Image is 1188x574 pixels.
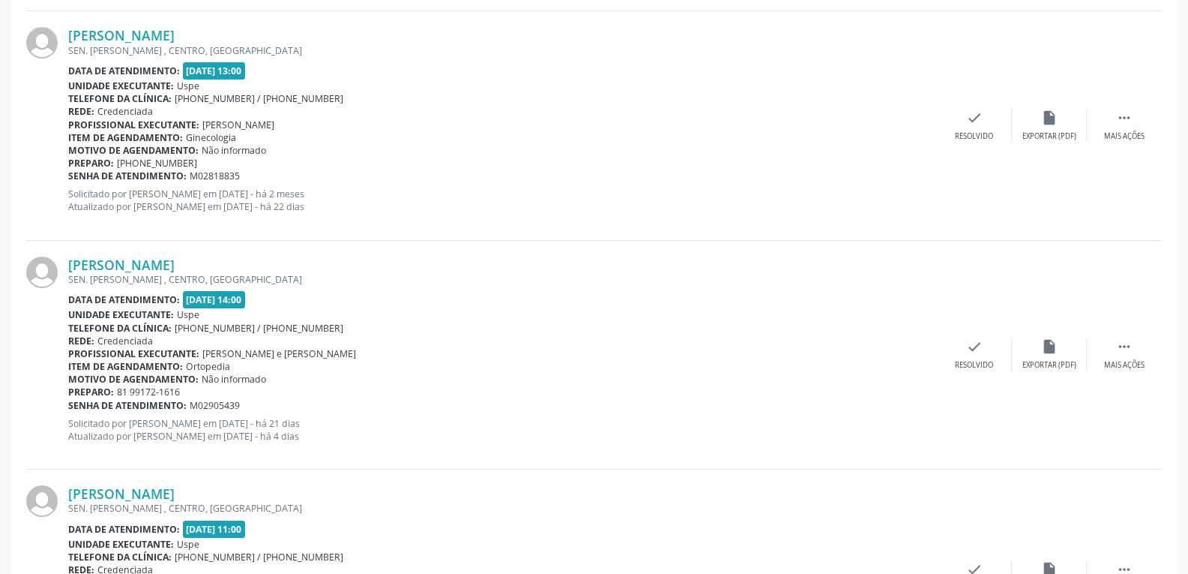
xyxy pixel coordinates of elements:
b: Data de atendimento: [68,523,180,536]
p: Solicitado por [PERSON_NAME] em [DATE] - há 2 meses Atualizado por [PERSON_NAME] em [DATE] - há 2... [68,188,937,213]
span: Uspe [177,80,199,92]
img: img [26,27,58,59]
span: Ginecologia [186,131,236,144]
div: SEN. [PERSON_NAME] , CENTRO, [GEOGRAPHIC_DATA] [68,44,937,57]
b: Rede: [68,335,94,347]
span: [PHONE_NUMBER] [117,157,197,170]
div: Mais ações [1104,131,1145,142]
b: Telefone da clínica: [68,551,172,563]
div: Resolvido [955,360,993,371]
i:  [1116,110,1133,126]
b: Profissional executante: [68,119,199,131]
span: Uspe [177,538,199,551]
b: Unidade executante: [68,308,174,321]
b: Unidade executante: [68,80,174,92]
span: [DATE] 14:00 [183,291,246,308]
span: [PHONE_NUMBER] / [PHONE_NUMBER] [175,322,343,335]
div: Exportar (PDF) [1022,360,1076,371]
b: Preparo: [68,157,114,170]
i: check [966,110,983,126]
div: Mais ações [1104,360,1145,371]
b: Motivo de agendamento: [68,373,199,386]
b: Profissional executante: [68,347,199,360]
span: Uspe [177,308,199,321]
b: Item de agendamento: [68,131,183,144]
p: Solicitado por [PERSON_NAME] em [DATE] - há 21 dias Atualizado por [PERSON_NAME] em [DATE] - há 4... [68,417,937,443]
span: Não informado [202,144,266,157]
b: Telefone da clínica: [68,322,172,335]
span: M02905439 [190,399,240,412]
span: Credenciada [97,105,153,118]
i: insert_drive_file [1041,338,1058,355]
span: [DATE] 11:00 [183,521,246,538]
b: Preparo: [68,386,114,398]
div: SEN. [PERSON_NAME] , CENTRO, [GEOGRAPHIC_DATA] [68,273,937,286]
b: Rede: [68,105,94,118]
div: Exportar (PDF) [1022,131,1076,142]
span: Credenciada [97,335,153,347]
span: [PERSON_NAME] e [PERSON_NAME] [202,347,356,360]
span: [DATE] 13:00 [183,62,246,80]
span: [PHONE_NUMBER] / [PHONE_NUMBER] [175,92,343,105]
span: [PERSON_NAME] [202,119,274,131]
b: Telefone da clínica: [68,92,172,105]
span: M02818835 [190,170,240,182]
b: Senha de atendimento: [68,170,187,182]
b: Motivo de agendamento: [68,144,199,157]
b: Senha de atendimento: [68,399,187,412]
b: Data de atendimento: [68,65,180,77]
a: [PERSON_NAME] [68,27,175,44]
div: SEN. [PERSON_NAME] , CENTRO, [GEOGRAPHIC_DATA] [68,502,937,515]
span: 81 99172-1616 [117,386,180,398]
div: Resolvido [955,131,993,142]
a: [PERSON_NAME] [68,485,175,502]
i: check [966,338,983,355]
b: Unidade executante: [68,538,174,551]
b: Data de atendimento: [68,293,180,306]
b: Item de agendamento: [68,360,183,373]
i: insert_drive_file [1041,110,1058,126]
span: Não informado [202,373,266,386]
i:  [1116,338,1133,355]
a: [PERSON_NAME] [68,257,175,273]
span: Ortopedia [186,360,230,373]
img: img [26,257,58,288]
img: img [26,485,58,517]
span: [PHONE_NUMBER] / [PHONE_NUMBER] [175,551,343,563]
